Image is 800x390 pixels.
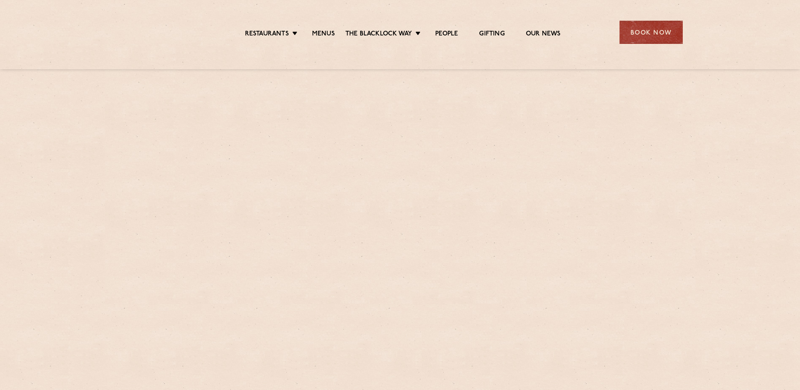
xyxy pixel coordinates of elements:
a: Gifting [479,30,504,39]
a: The Blacklock Way [345,30,412,39]
div: Book Now [620,21,683,44]
img: svg%3E [118,8,191,57]
a: Restaurants [245,30,289,39]
a: People [435,30,458,39]
a: Our News [526,30,561,39]
a: Menus [312,30,335,39]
